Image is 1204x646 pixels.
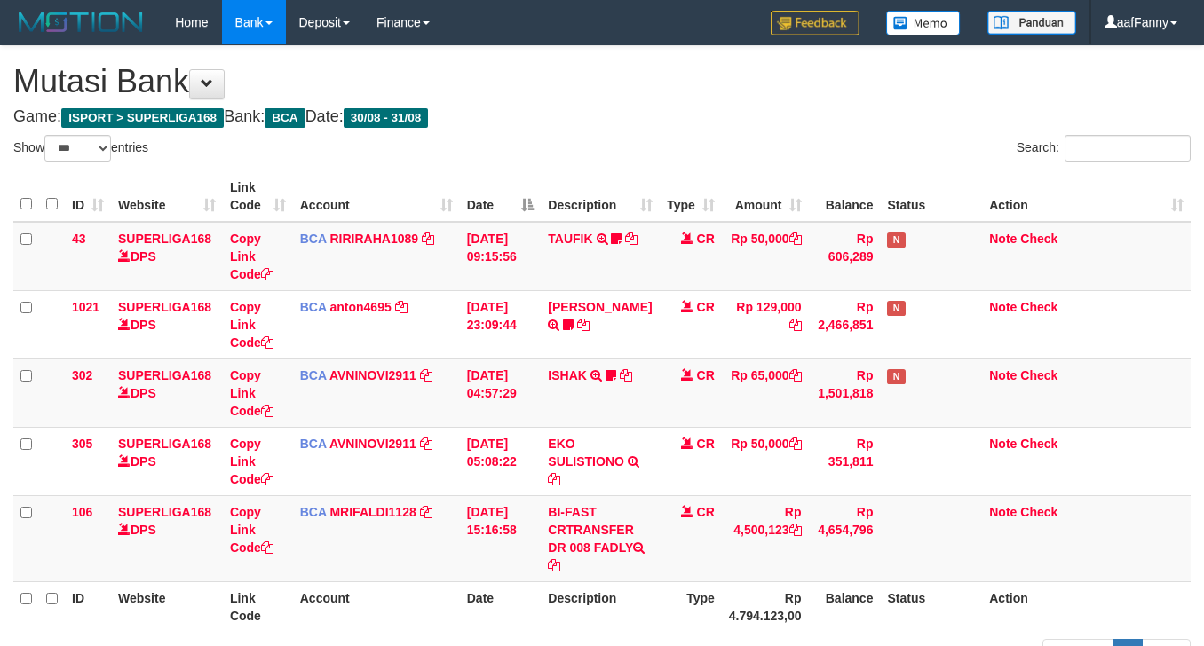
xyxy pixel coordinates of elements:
[1020,368,1057,382] a: Check
[809,581,881,632] th: Balance
[809,427,881,495] td: Rp 351,811
[548,368,587,382] a: ISHAK
[697,505,715,519] span: CR
[111,581,223,632] th: Website
[697,300,715,314] span: CR
[660,171,722,222] th: Type: activate to sort column ascending
[300,368,327,382] span: BCA
[982,581,1191,632] th: Action
[789,523,802,537] a: Copy Rp 4,500,123 to clipboard
[223,171,293,222] th: Link Code: activate to sort column ascending
[300,505,327,519] span: BCA
[1020,505,1057,519] a: Check
[809,495,881,581] td: Rp 4,654,796
[13,9,148,35] img: MOTION_logo.png
[460,581,542,632] th: Date
[809,222,881,291] td: Rp 606,289
[886,11,961,35] img: Button%20Memo.svg
[548,472,560,486] a: Copy EKO SULISTIONO to clipboard
[13,64,1191,99] h1: Mutasi Bank
[118,232,211,246] a: SUPERLIGA168
[620,368,632,382] a: Copy ISHAK to clipboard
[65,581,111,632] th: ID
[293,171,460,222] th: Account: activate to sort column ascending
[548,558,560,572] a: Copy BI-FAST CRTRANSFER DR 008 FADLY to clipboard
[1017,135,1191,161] label: Search:
[722,358,809,427] td: Rp 65,000
[660,581,722,632] th: Type
[809,171,881,222] th: Balance
[697,368,715,382] span: CR
[722,222,809,291] td: Rp 50,000
[118,505,211,519] a: SUPERLIGA168
[625,232,638,246] a: Copy TAUFIK to clipboard
[65,171,111,222] th: ID: activate to sort column ascending
[697,437,715,451] span: CR
[420,505,432,519] a: Copy MRIFALDI1128 to clipboard
[809,290,881,358] td: Rp 2,466,851
[422,232,434,246] a: Copy RIRIRAHA1089 to clipboard
[722,171,809,222] th: Amount: activate to sort column ascending
[329,437,416,451] a: AVNINOVI2911
[111,290,223,358] td: DPS
[697,232,715,246] span: CR
[118,300,211,314] a: SUPERLIGA168
[230,232,273,281] a: Copy Link Code
[989,368,1017,382] a: Note
[420,368,432,382] a: Copy AVNINOVI2911 to clipboard
[548,437,624,469] a: EKO SULISTIONO
[771,11,859,35] img: Feedback.jpg
[722,427,809,495] td: Rp 50,000
[293,581,460,632] th: Account
[329,505,416,519] a: MRIFALDI1128
[460,222,542,291] td: [DATE] 09:15:56
[577,318,590,332] a: Copy SRI BASUKI to clipboard
[460,358,542,427] td: [DATE] 04:57:29
[329,368,416,382] a: AVNINOVI2911
[989,505,1017,519] a: Note
[230,368,273,418] a: Copy Link Code
[44,135,111,161] select: Showentries
[72,300,99,314] span: 1021
[1020,232,1057,246] a: Check
[722,581,809,632] th: Rp 4.794.123,00
[265,108,305,128] span: BCA
[61,108,224,128] span: ISPORT > SUPERLIGA168
[111,495,223,581] td: DPS
[989,232,1017,246] a: Note
[230,437,273,486] a: Copy Link Code
[460,171,542,222] th: Date: activate to sort column descending
[789,437,802,451] a: Copy Rp 50,000 to clipboard
[789,368,802,382] a: Copy Rp 65,000 to clipboard
[395,300,408,314] a: Copy anton4695 to clipboard
[989,437,1017,451] a: Note
[541,495,659,581] td: BI-FAST CRTRANSFER DR 008 FADLY
[72,232,86,246] span: 43
[300,437,327,451] span: BCA
[460,427,542,495] td: [DATE] 05:08:22
[541,581,659,632] th: Description
[548,232,592,246] a: TAUFIK
[880,581,982,632] th: Status
[118,368,211,382] a: SUPERLIGA168
[13,135,148,161] label: Show entries
[1020,437,1057,451] a: Check
[300,232,327,246] span: BCA
[72,505,92,519] span: 106
[230,300,273,350] a: Copy Link Code
[72,437,92,451] span: 305
[111,358,223,427] td: DPS
[887,232,905,248] span: Has Note
[118,437,211,451] a: SUPERLIGA168
[72,368,92,382] span: 302
[880,171,982,222] th: Status
[887,301,905,316] span: Has Note
[460,495,542,581] td: [DATE] 15:16:58
[300,300,327,314] span: BCA
[1065,135,1191,161] input: Search:
[329,300,391,314] a: anton4695
[420,437,432,451] a: Copy AVNINOVI2911 to clipboard
[722,495,809,581] td: Rp 4,500,123
[789,232,802,246] a: Copy Rp 50,000 to clipboard
[548,300,652,314] a: [PERSON_NAME]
